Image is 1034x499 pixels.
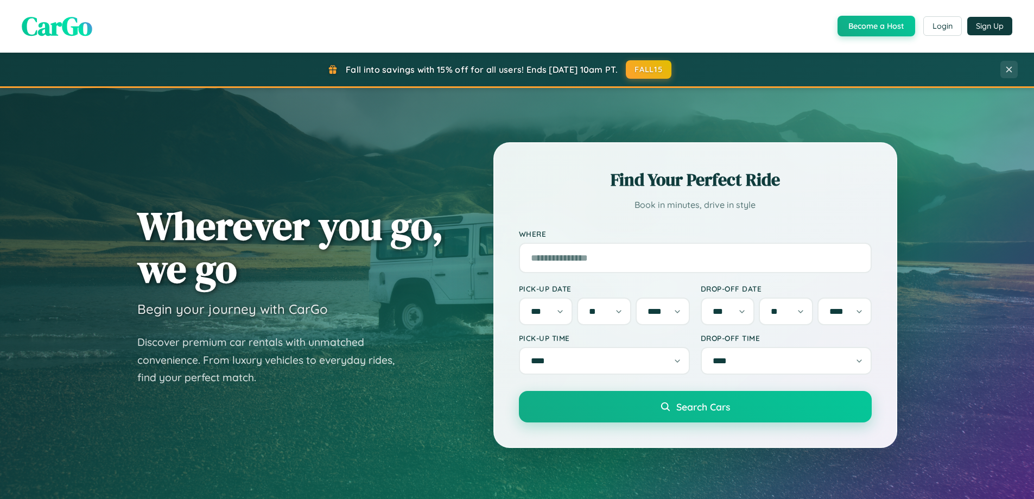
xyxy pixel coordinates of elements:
button: Sign Up [967,17,1012,35]
p: Book in minutes, drive in style [519,197,872,213]
button: FALL15 [626,60,671,79]
label: Pick-up Date [519,284,690,293]
button: Login [923,16,962,36]
button: Become a Host [838,16,915,36]
span: CarGo [22,8,92,44]
label: Drop-off Time [701,333,872,343]
h2: Find Your Perfect Ride [519,168,872,192]
span: Search Cars [676,401,730,413]
h1: Wherever you go, we go [137,204,443,290]
h3: Begin your journey with CarGo [137,301,328,317]
label: Pick-up Time [519,333,690,343]
label: Drop-off Date [701,284,872,293]
p: Discover premium car rentals with unmatched convenience. From luxury vehicles to everyday rides, ... [137,333,409,387]
span: Fall into savings with 15% off for all users! Ends [DATE] 10am PT. [346,64,618,75]
button: Search Cars [519,391,872,422]
label: Where [519,229,872,238]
